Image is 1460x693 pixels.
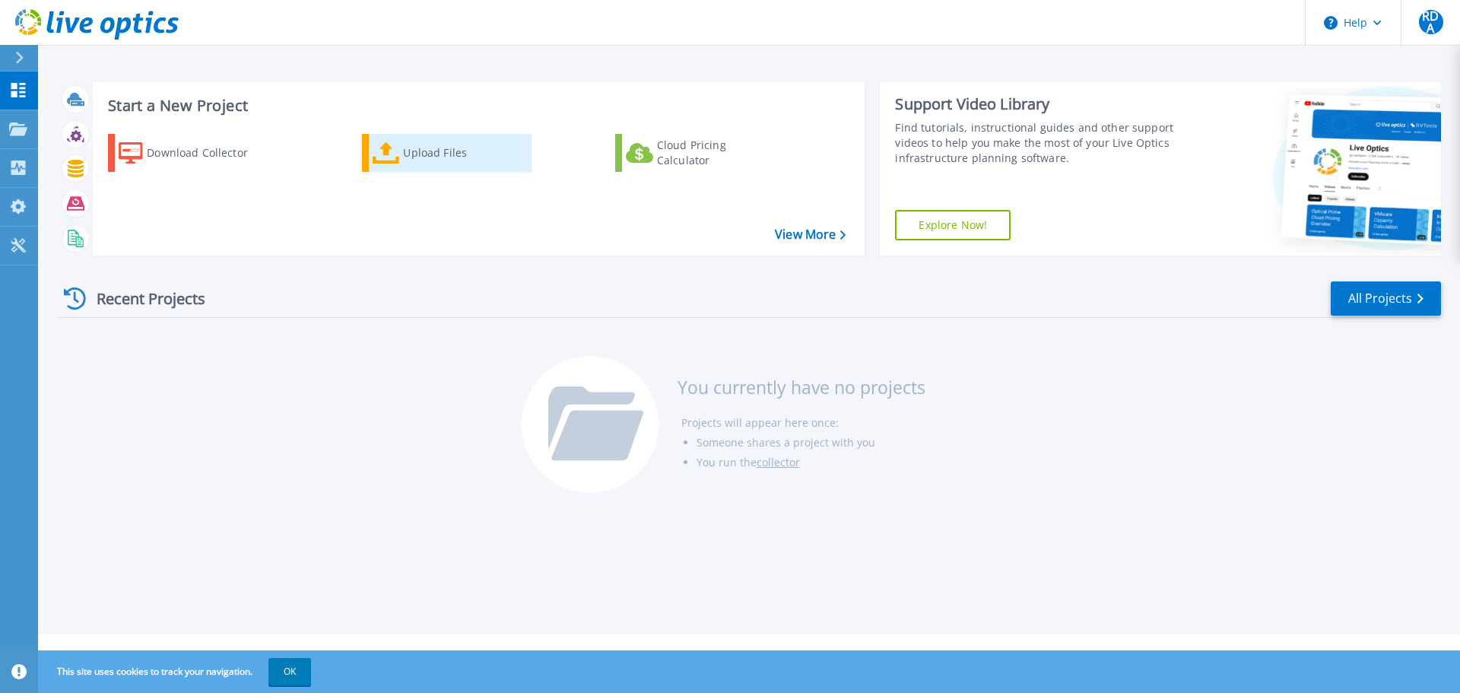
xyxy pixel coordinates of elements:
a: All Projects [1331,281,1441,316]
h3: Start a New Project [108,97,846,114]
a: Download Collector [108,134,278,172]
span: This site uses cookies to track your navigation. [42,658,311,685]
div: Upload Files [403,138,525,168]
div: Download Collector [147,138,268,168]
a: Upload Files [362,134,532,172]
div: Cloud Pricing Calculator [657,138,779,168]
a: Explore Now! [895,210,1011,240]
span: RDA [1419,10,1443,34]
h3: You currently have no projects [678,379,925,396]
li: You run the [697,453,925,472]
li: Someone shares a project with you [697,433,925,453]
a: Cloud Pricing Calculator [615,134,785,172]
a: collector [757,455,800,469]
li: Projects will appear here once: [681,413,925,433]
button: OK [268,658,311,685]
div: Find tutorials, instructional guides and other support videos to help you make the most of your L... [895,120,1181,166]
div: Recent Projects [59,280,226,317]
div: Support Video Library [895,94,1181,114]
a: View More [775,227,846,242]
